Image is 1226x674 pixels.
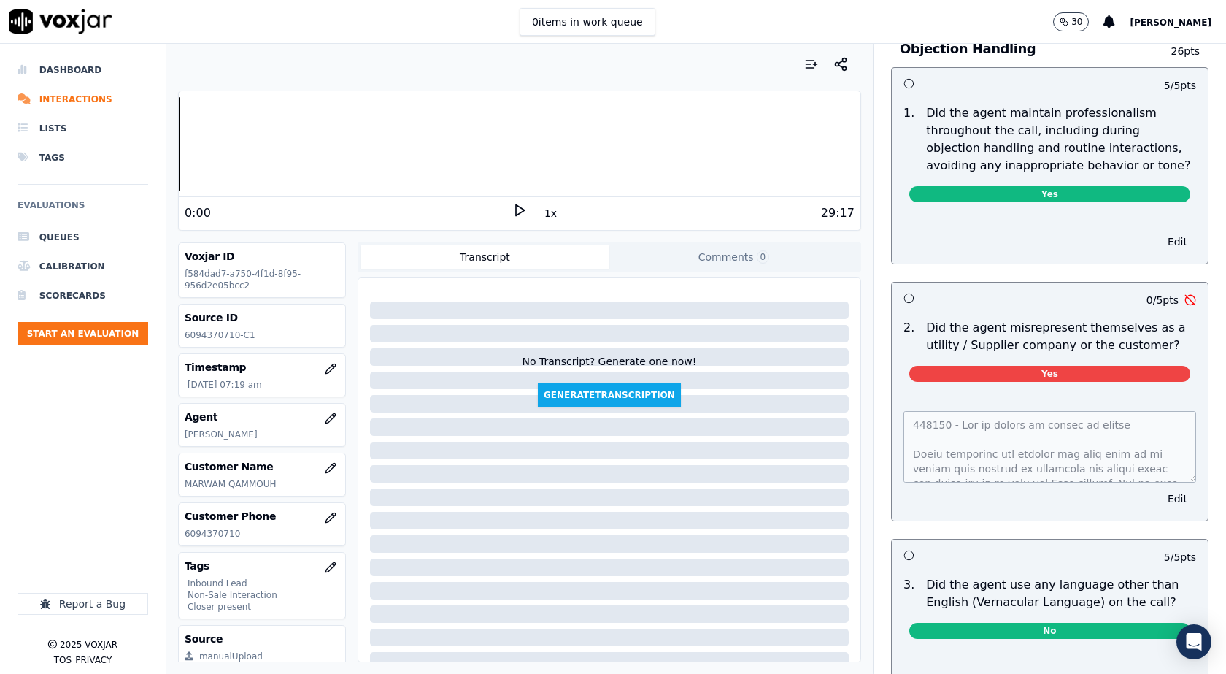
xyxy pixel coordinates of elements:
a: Interactions [18,85,148,114]
div: No Transcript? Generate one now! [522,354,696,383]
p: 1 . [898,104,920,175]
p: [PERSON_NAME] [185,429,339,440]
p: Did the agent misrepresent themselves as a utility / Supplier company or the customer? [926,319,1196,354]
p: Closer present [188,601,339,613]
button: Edit [1159,489,1196,509]
h3: Timestamp [185,360,339,375]
h6: Evaluations [18,196,148,223]
h3: Voxjar ID [185,249,339,264]
h3: Source [185,632,339,646]
div: manualUpload [199,651,263,662]
span: No [909,623,1190,639]
p: Inbound Lead [188,578,339,589]
a: Dashboard [18,55,148,85]
p: MARWAM QAMMOUH [185,478,339,490]
span: Yes [909,186,1190,202]
button: GenerateTranscription [538,383,681,407]
p: 2025 Voxjar [60,639,117,651]
h3: Customer Name [185,459,339,474]
p: 6094370710-C1 [185,329,339,341]
button: Comments [609,245,858,269]
button: [PERSON_NAME] [1130,13,1226,31]
button: 30 [1053,12,1103,31]
h3: Agent [185,410,339,424]
div: 0:00 [185,204,211,222]
p: [DATE] 07:19 am [188,379,339,391]
a: Tags [18,143,148,172]
button: Report a Bug [18,593,148,615]
span: Yes [909,366,1190,382]
button: Edit [1159,231,1196,252]
p: 2 . [898,319,920,354]
a: Queues [18,223,148,252]
p: f584dad7-a750-4f1d-8f95-956d2e05bcc2 [185,268,339,291]
h3: Objection Handling [900,39,1150,58]
button: Start an Evaluation [18,322,148,345]
h3: Customer Phone [185,509,339,524]
p: 5 / 5 pts [1164,550,1196,564]
button: Transcript [361,245,609,269]
p: 0 / 5 pts [1146,293,1179,307]
button: 1x [541,203,560,223]
p: Did the agent use any language other than English (Vernacular Language) on the call? [926,576,1196,611]
p: Non-Sale Interaction [188,589,339,601]
span: 0 [757,250,770,264]
a: Calibration [18,252,148,281]
button: 0items in work queue [520,8,655,36]
p: 5 / 5 pts [1164,78,1196,93]
div: Open Intercom Messenger [1176,624,1211,659]
button: Privacy [75,654,112,666]
p: 6094370710 [185,528,339,540]
p: 26 pts [1149,44,1200,58]
button: 30 [1053,12,1089,31]
a: Scorecards [18,281,148,310]
p: Did the agent maintain professionalism throughout the call, including during objection handling a... [926,104,1196,175]
span: [PERSON_NAME] [1130,18,1211,28]
div: 29:17 [821,204,855,222]
h3: Source ID [185,310,339,325]
a: Lists [18,114,148,143]
h3: Tags [185,559,339,573]
p: 3 . [898,576,920,611]
img: voxjar logo [9,9,112,34]
button: TOS [54,654,72,666]
p: 30 [1071,16,1082,28]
